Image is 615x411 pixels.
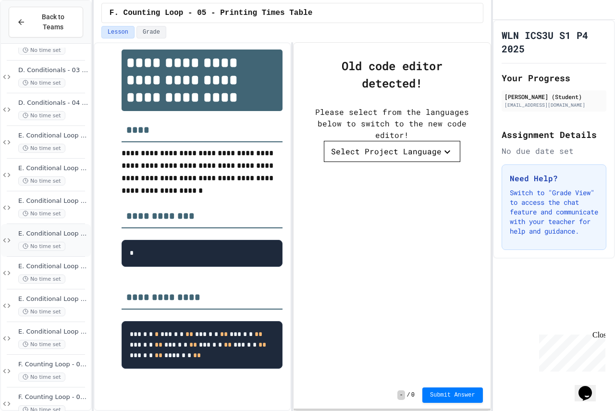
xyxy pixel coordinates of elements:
h3: Need Help? [510,173,598,184]
button: Submit Answer [422,387,483,403]
div: Old code editor detected! [308,57,476,92]
span: F. Counting Loop - 02 - Counting Down By One [18,393,89,401]
span: No time set [18,144,65,153]
iframe: chat widget [535,331,605,372]
span: No time set [18,176,65,186]
span: F. Counting Loop - 01 - Count Up By One [18,361,89,369]
button: Lesson [101,26,135,38]
span: No time set [18,78,65,87]
span: Back to Teams [31,12,75,32]
span: / [407,391,410,399]
span: No time set [18,46,65,55]
iframe: chat widget [575,373,605,401]
span: 0 [411,391,415,399]
div: Chat with us now!Close [4,4,66,61]
button: Back to Teams [9,7,83,37]
span: No time set [18,373,65,382]
h2: Your Progress [502,71,606,85]
span: F. Counting Loop - 05 - Printing Times Table [110,7,312,19]
span: No time set [18,111,65,120]
span: D. Conditionals - 04 - Max of Three Integers [18,99,89,107]
span: E. Conditional Loop - 06 - Smallest Positive [18,295,89,303]
span: No time set [18,209,65,218]
span: E. Conditional Loop - 05 - Largest Positive [18,262,89,271]
span: E. Conditional Loop - 01 - Count up by 1 [18,132,89,140]
span: E. Conditional Loop - 04 - Sum of Positive Numbers [18,230,89,238]
span: E. Conditional Loop - 02 - Count down by 1 [18,164,89,173]
div: [EMAIL_ADDRESS][DOMAIN_NAME] [504,101,603,109]
div: Select Project Language [331,146,442,157]
div: No due date set [502,145,606,157]
span: D. Conditionals - 03 - Even or Odd [18,66,89,75]
h1: WLN ICS3U S1 P4 2025 [502,28,606,55]
span: No time set [18,340,65,349]
button: Select Project Language [324,141,460,162]
span: Submit Answer [430,391,475,399]
span: E. Conditional Loop - 07 - PIN Code [18,328,89,336]
span: No time set [18,307,65,316]
span: - [397,390,405,400]
div: [PERSON_NAME] (Student) [504,92,603,101]
p: Switch to "Grade View" to access the chat feature and communicate with your teacher for help and ... [510,188,598,236]
button: Grade [136,26,166,38]
span: No time set [18,242,65,251]
div: Please select from the languages below to switch to the new code editor! [308,106,476,141]
span: No time set [18,274,65,284]
span: E. Conditional Loop - 03 - Count Up by 5 [18,197,89,205]
h2: Assignment Details [502,128,606,141]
